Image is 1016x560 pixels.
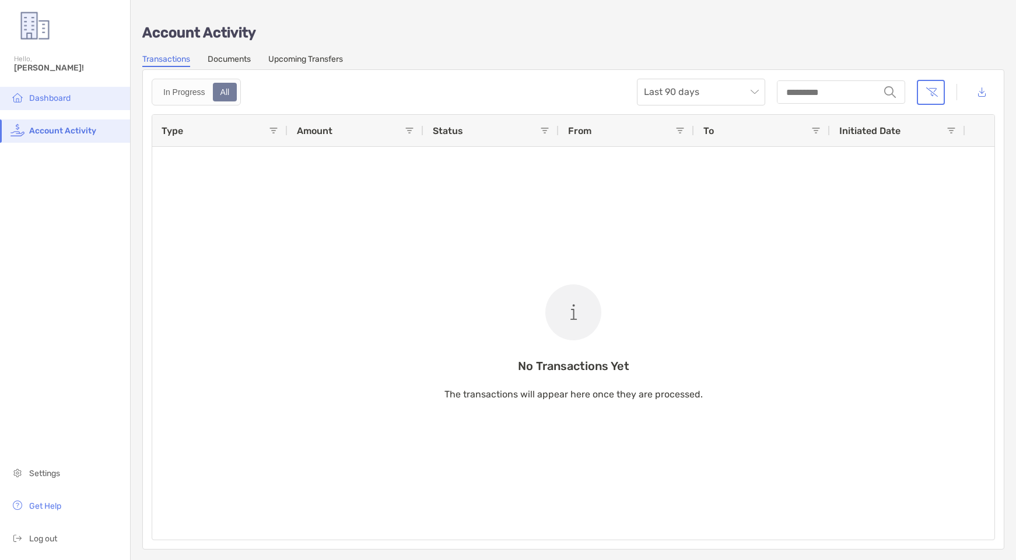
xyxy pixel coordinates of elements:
[142,54,190,67] a: Transactions
[917,80,945,105] button: Clear filters
[208,54,251,67] a: Documents
[152,79,241,105] div: segmented control
[157,84,212,100] div: In Progress
[268,54,343,67] a: Upcoming Transfers
[142,26,1004,40] p: Account Activity
[10,123,24,137] img: activity icon
[29,501,61,511] span: Get Help
[444,387,703,401] p: The transactions will appear here once they are processed.
[14,5,56,47] img: Zoe Logo
[29,469,60,478] span: Settings
[444,359,703,374] p: No Transactions Yet
[10,90,24,104] img: household icon
[10,531,24,545] img: logout icon
[29,534,57,544] span: Log out
[644,79,758,105] span: Last 90 days
[29,126,96,136] span: Account Activity
[29,93,71,103] span: Dashboard
[214,84,236,100] div: All
[10,498,24,512] img: get-help icon
[884,86,896,98] img: input icon
[10,466,24,480] img: settings icon
[14,63,123,73] span: [PERSON_NAME]!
